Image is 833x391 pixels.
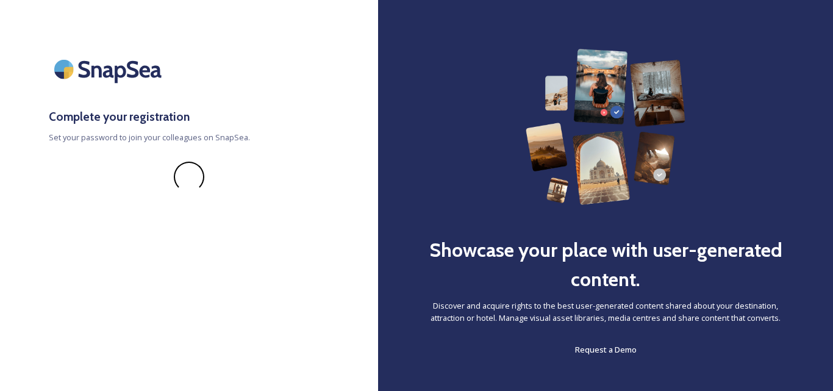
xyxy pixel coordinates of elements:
[427,235,784,294] h2: Showcase your place with user-generated content.
[575,342,637,357] a: Request a Demo
[49,108,329,126] h3: Complete your registration
[526,49,685,205] img: 63b42ca75bacad526042e722_Group%20154-p-800.png
[575,344,637,355] span: Request a Demo
[427,300,784,323] span: Discover and acquire rights to the best user-generated content shared about your destination, att...
[49,132,329,143] span: Set your password to join your colleagues on SnapSea.
[49,49,171,90] img: SnapSea Logo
